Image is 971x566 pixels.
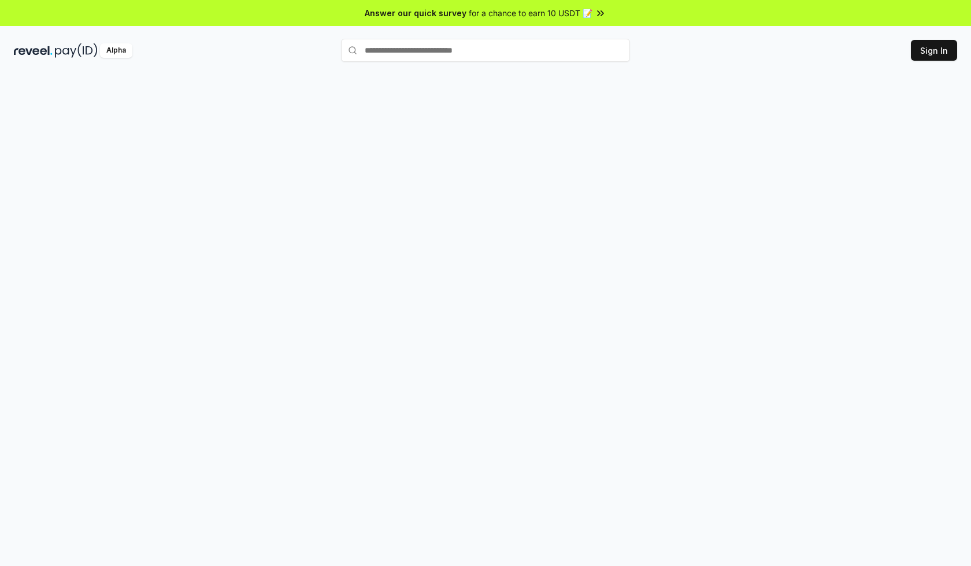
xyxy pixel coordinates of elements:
[55,43,98,58] img: pay_id
[469,7,592,19] span: for a chance to earn 10 USDT 📝
[365,7,466,19] span: Answer our quick survey
[100,43,132,58] div: Alpha
[14,43,53,58] img: reveel_dark
[911,40,957,61] button: Sign In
